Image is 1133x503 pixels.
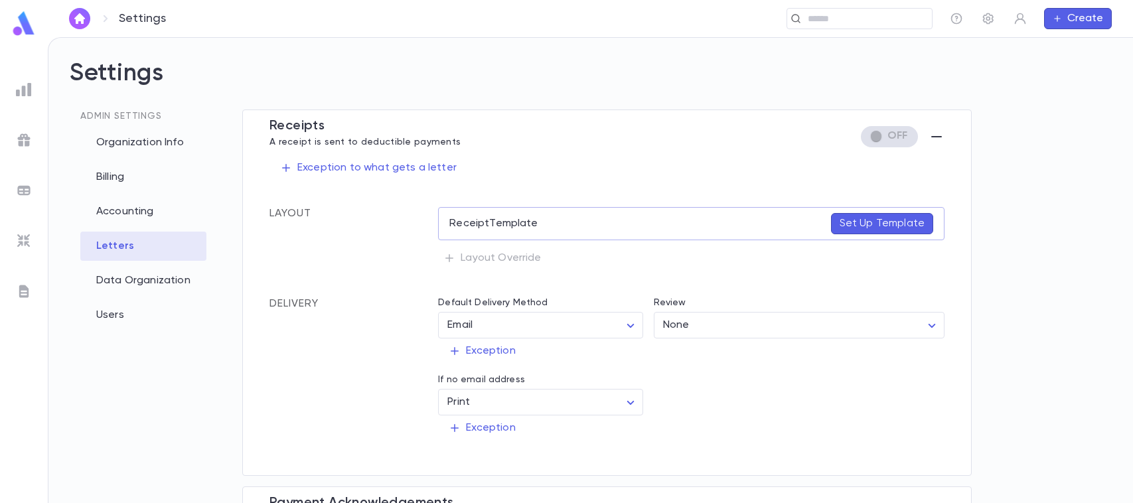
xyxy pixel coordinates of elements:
[280,161,457,175] p: Exception to what gets a letter
[16,82,32,98] img: reports_grey.c525e4749d1bce6a11f5fe2a8de1b229.svg
[438,390,642,415] div: Print
[438,374,525,385] label: If no email address
[80,301,206,330] div: Users
[438,313,642,338] div: Email
[80,266,206,295] div: Data Organization
[663,320,690,330] span: None
[438,297,548,308] label: Default Delivery Method
[80,232,206,261] div: Letters
[80,163,206,192] div: Billing
[860,126,918,147] div: Missing letter template
[72,13,88,24] img: home_white.a664292cf8c1dea59945f0da9f25487c.svg
[269,155,467,180] button: Exception to what gets a letter
[438,338,526,364] button: Exception
[654,313,944,338] div: None
[447,320,473,330] span: Email
[831,213,933,234] button: Set Up Template
[269,119,325,133] span: Receipt s
[269,208,311,219] span: Layout
[16,283,32,299] img: letters_grey.7941b92b52307dd3b8a917253454ce1c.svg
[80,197,206,226] div: Accounting
[11,11,37,36] img: logo
[840,217,925,230] p: Set Up Template
[80,111,162,121] span: Admin Settings
[447,397,470,407] span: Print
[449,344,515,358] p: Exception
[16,233,32,249] img: imports_grey.530a8a0e642e233f2baf0ef88e8c9fcb.svg
[654,297,686,308] label: Review
[269,134,461,147] p: A receipt is sent to deductible payments
[1044,8,1112,29] button: Create
[80,128,206,157] div: Organization Info
[438,207,944,240] div: Receipt Template
[269,297,319,311] span: Delivery
[449,421,515,435] p: Exception
[119,11,166,26] p: Settings
[70,59,1112,109] h2: Settings
[438,415,526,441] button: Exception
[16,182,32,198] img: batches_grey.339ca447c9d9533ef1741baa751efc33.svg
[16,132,32,148] img: campaigns_grey.99e729a5f7ee94e3726e6486bddda8f1.svg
